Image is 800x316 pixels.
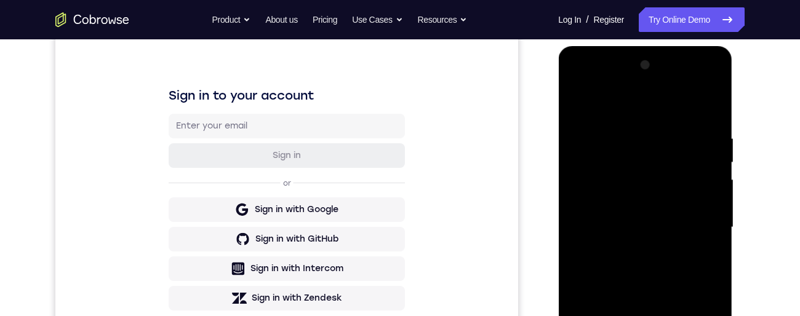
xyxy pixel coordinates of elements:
[199,201,283,213] div: Sign in with Google
[113,141,350,165] button: Sign in
[113,283,350,308] button: Sign in with Zendesk
[113,84,350,101] h1: Sign in to your account
[195,260,288,272] div: Sign in with Intercom
[418,7,468,32] button: Resources
[200,231,283,243] div: Sign in with GitHub
[121,117,342,130] input: Enter your email
[639,7,745,32] a: Try Online Demo
[558,7,581,32] a: Log In
[594,7,624,32] a: Register
[586,12,588,27] span: /
[113,254,350,278] button: Sign in with Intercom
[55,12,129,27] a: Go to the home page
[196,290,287,302] div: Sign in with Zendesk
[113,195,350,219] button: Sign in with Google
[113,224,350,249] button: Sign in with GitHub
[225,176,238,186] p: or
[212,7,251,32] button: Product
[352,7,402,32] button: Use Cases
[265,7,297,32] a: About us
[313,7,337,32] a: Pricing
